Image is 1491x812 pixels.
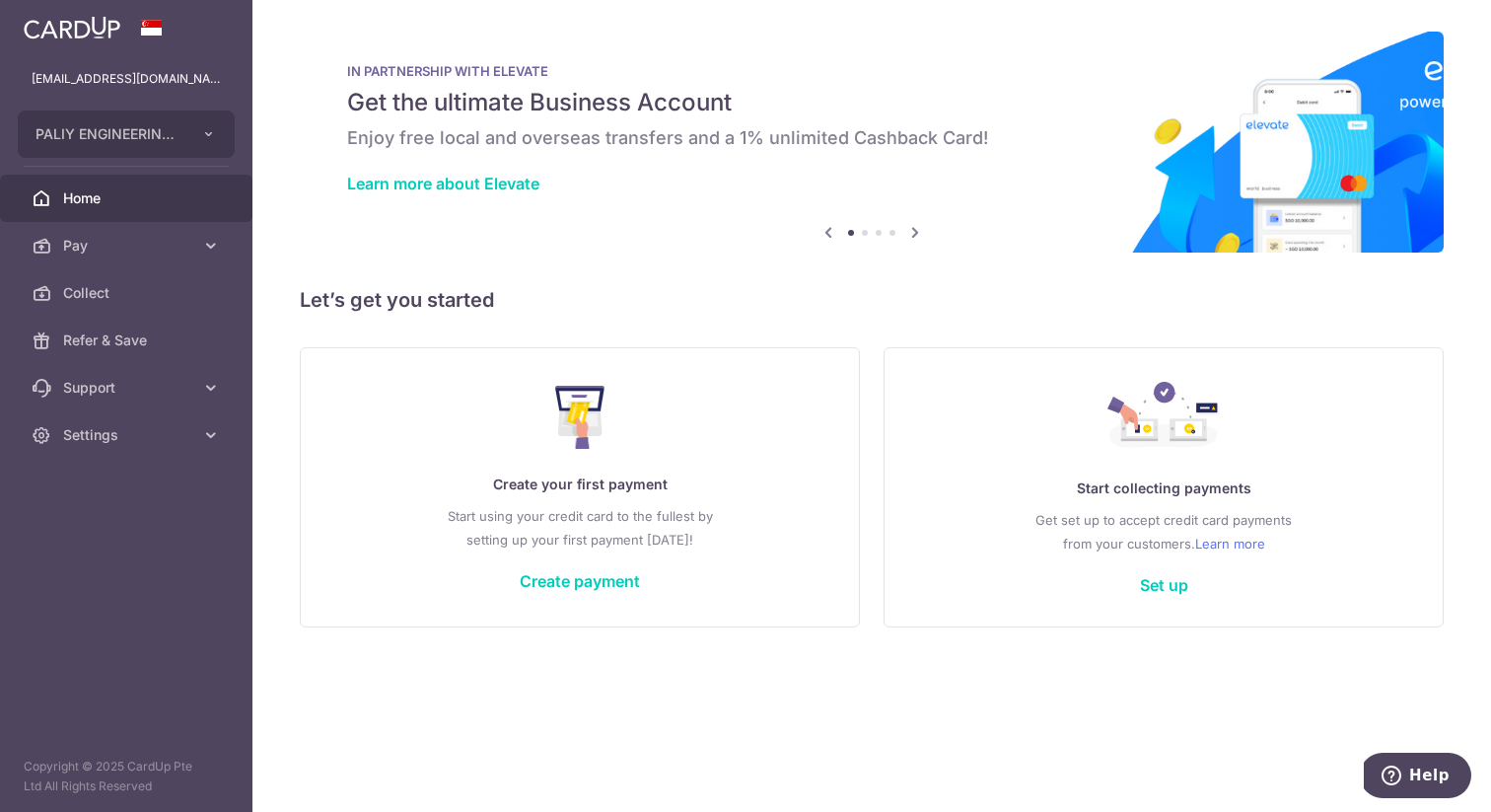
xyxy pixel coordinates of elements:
[347,174,539,193] a: Learn more about Elevate
[1107,382,1220,453] img: Collect Payment
[63,425,193,445] span: Settings
[300,284,1444,316] h5: Let’s get you started
[1195,532,1265,555] a: Learn more
[32,69,221,89] p: [EMAIL_ADDRESS][DOMAIN_NAME]
[520,571,640,591] a: Create payment
[347,126,1396,150] h6: Enjoy free local and overseas transfers and a 1% unlimited Cashback Card!
[347,87,1396,118] h5: Get the ultimate Business Account
[300,32,1444,253] img: Renovation banner
[63,331,193,350] span: Refer & Save
[18,111,235,158] button: PALIY ENGINEERING CONSTRUCTION PTE. LTD.
[555,386,605,449] img: Make Payment
[63,283,193,303] span: Collect
[340,504,819,552] p: Start using your credit card to the fullest by setting up your first payment [DATE]!
[924,477,1403,500] p: Start collecting payments
[24,16,120,39] img: CardUp
[340,473,819,496] p: Create your first payment
[63,378,193,398] span: Support
[1364,753,1471,802] iframe: Opens a widget where you can find more information
[924,508,1403,555] p: Get set up to accept credit card payments from your customers.
[1140,575,1188,595] a: Set up
[63,188,193,208] span: Home
[63,236,193,256] span: Pay
[35,124,181,144] span: PALIY ENGINEERING CONSTRUCTION PTE. LTD.
[347,63,1396,79] p: IN PARTNERSHIP WITH ELEVATE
